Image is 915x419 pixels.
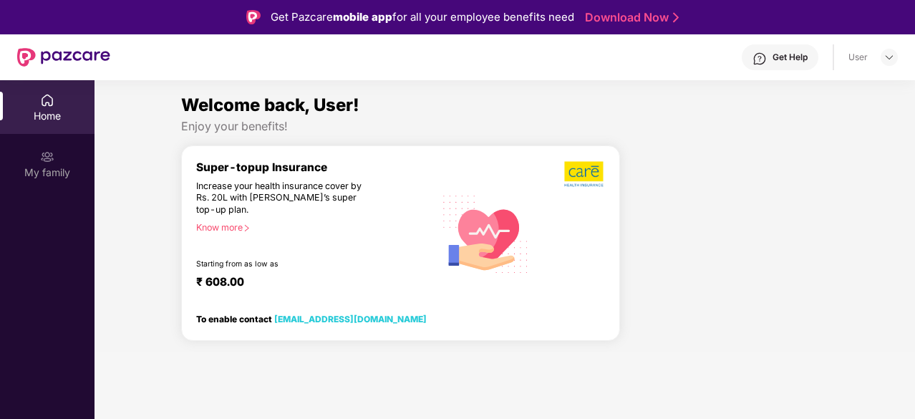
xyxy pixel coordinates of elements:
img: svg+xml;base64,PHN2ZyBpZD0iSG9tZSIgeG1sbnM9Imh0dHA6Ly93d3cudzMub3JnLzIwMDAvc3ZnIiB3aWR0aD0iMjAiIG... [40,93,54,107]
a: Download Now [585,10,674,25]
img: Logo [246,10,261,24]
div: To enable contact [196,314,427,324]
strong: mobile app [333,10,392,24]
div: Know more [196,222,426,232]
div: Get Pazcare for all your employee benefits need [271,9,574,26]
div: Get Help [773,52,808,63]
span: right [243,224,251,232]
img: svg+xml;base64,PHN2ZyB4bWxucz0iaHR0cDovL3d3dy53My5vcmcvMjAwMC9zdmciIHhtbG5zOnhsaW5rPSJodHRwOi8vd3... [435,181,537,285]
img: svg+xml;base64,PHN2ZyBpZD0iSGVscC0zMngzMiIgeG1sbnM9Imh0dHA6Ly93d3cudzMub3JnLzIwMDAvc3ZnIiB3aWR0aD... [752,52,767,66]
div: User [848,52,868,63]
div: ₹ 608.00 [196,275,420,292]
div: Enjoy your benefits! [181,119,828,134]
div: Increase your health insurance cover by Rs. 20L with [PERSON_NAME]’s super top-up plan. [196,180,373,216]
div: Starting from as low as [196,259,374,269]
div: Super-topup Insurance [196,160,435,174]
img: b5dec4f62d2307b9de63beb79f102df3.png [564,160,605,188]
img: svg+xml;base64,PHN2ZyB3aWR0aD0iMjAiIGhlaWdodD0iMjAiIHZpZXdCb3g9IjAgMCAyMCAyMCIgZmlsbD0ibm9uZSIgeG... [40,150,54,164]
span: Welcome back, User! [181,95,359,115]
img: svg+xml;base64,PHN2ZyBpZD0iRHJvcGRvd24tMzJ4MzIiIHhtbG5zPSJodHRwOi8vd3d3LnczLm9yZy8yMDAwL3N2ZyIgd2... [883,52,895,63]
a: [EMAIL_ADDRESS][DOMAIN_NAME] [274,314,427,324]
img: New Pazcare Logo [17,48,110,67]
img: Stroke [673,10,679,25]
